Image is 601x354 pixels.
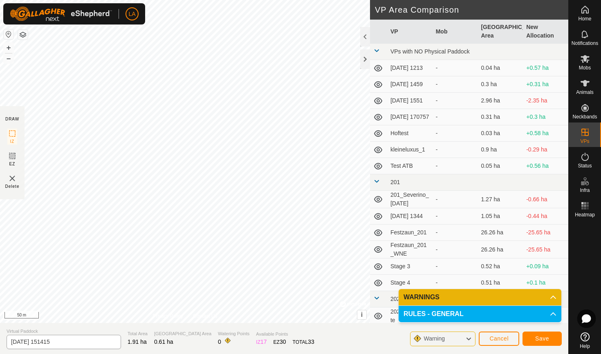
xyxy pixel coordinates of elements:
span: Watering Points [218,330,249,337]
img: VP [7,174,17,183]
td: 201_Severino_[DATE] [387,191,433,208]
td: 1.27 ha [478,191,523,208]
span: Status [578,163,592,168]
td: 0.9 ha [478,142,523,158]
span: Total Area [128,330,148,337]
span: 30 [280,338,286,345]
span: Save [535,335,549,342]
div: - [436,113,475,121]
td: [DATE] 170757 [387,109,433,125]
span: 202 [390,296,400,302]
button: Reset Map [4,29,13,39]
td: 0.31 ha [478,109,523,125]
p-accordion-header: WARNINGS [399,289,561,305]
span: Home [578,16,591,21]
td: 0.51 ha [478,275,523,291]
div: EZ [274,338,286,346]
td: 0.52 ha [478,258,523,275]
div: - [436,145,475,154]
span: Neckbands [572,114,597,119]
span: 17 [260,338,267,345]
button: Save [523,332,562,346]
td: Festzaun_201 [387,225,433,241]
td: Festzaun_201_WNE [387,241,433,258]
td: +0.58 ha [523,125,568,142]
span: Virtual Paddock [7,328,121,335]
button: Cancel [479,332,519,346]
td: 202_Westhaelfte [387,307,433,325]
td: -25.65 ha [523,241,568,258]
div: - [436,96,475,105]
span: [GEOGRAPHIC_DATA] Area [154,330,211,337]
td: +0.1 ha [523,275,568,291]
td: 0.05 ha [478,158,523,174]
div: TOTAL [293,338,314,346]
span: VPs with NO Physical Paddock [390,48,470,55]
span: Warning [424,335,445,342]
span: i [361,311,363,318]
span: 33 [308,338,314,345]
td: Test ATB [387,158,433,174]
button: i [357,310,366,319]
span: 201 [390,179,400,185]
div: DRAW [5,116,19,122]
img: Gallagher Logo [10,7,112,21]
td: 0.04 ha [478,60,523,76]
td: kleineluxus_1 [387,142,433,158]
span: 0.61 ha [154,338,173,345]
span: LA [128,10,135,18]
td: +0.3 ha [523,109,568,125]
span: VPs [580,139,589,144]
span: Available Points [256,331,314,338]
th: Mob [433,20,478,44]
div: - [436,212,475,220]
td: +0.56 ha [523,158,568,174]
div: - [436,162,475,170]
a: Privacy Policy [152,312,183,320]
td: [DATE] 1213 [387,60,433,76]
td: 2.96 ha [478,93,523,109]
button: – [4,53,13,63]
td: -25.65 ha [523,225,568,241]
span: Mobs [579,65,591,70]
div: - [436,195,475,204]
td: [DATE] 1459 [387,76,433,93]
td: 0.3 ha [478,76,523,93]
span: EZ [9,161,16,167]
p-accordion-header: RULES - GENERAL [399,306,561,322]
td: [DATE] 1344 [387,208,433,225]
div: - [436,245,475,254]
span: 0 [218,338,221,345]
th: [GEOGRAPHIC_DATA] Area [478,20,523,44]
span: Infra [580,188,590,193]
a: Help [569,329,601,352]
td: +0.57 ha [523,60,568,76]
div: - [436,64,475,72]
span: Cancel [489,335,509,342]
td: -0.29 ha [523,142,568,158]
button: + [4,43,13,53]
td: 26.26 ha [478,241,523,258]
div: IZ [256,338,267,346]
span: Delete [5,183,20,189]
span: IZ [10,138,15,145]
div: - [436,262,475,271]
span: RULES - GENERAL [404,311,464,317]
td: -0.44 ha [523,208,568,225]
span: Notifications [572,41,598,46]
div: - [436,228,475,237]
td: Stage 4 [387,275,433,291]
td: Hoftest [387,125,433,142]
td: +0.31 ha [523,76,568,93]
span: WARNINGS [404,294,440,301]
a: Contact Us [193,312,217,320]
td: -2.35 ha [523,93,568,109]
button: Map Layers [18,30,28,40]
td: 26.26 ha [478,225,523,241]
td: -0.66 ha [523,191,568,208]
td: 0.03 ha [478,125,523,142]
span: Heatmap [575,212,595,217]
td: Stage 3 [387,258,433,275]
h2: VP Area Comparison [375,5,568,15]
span: Animals [576,90,594,95]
